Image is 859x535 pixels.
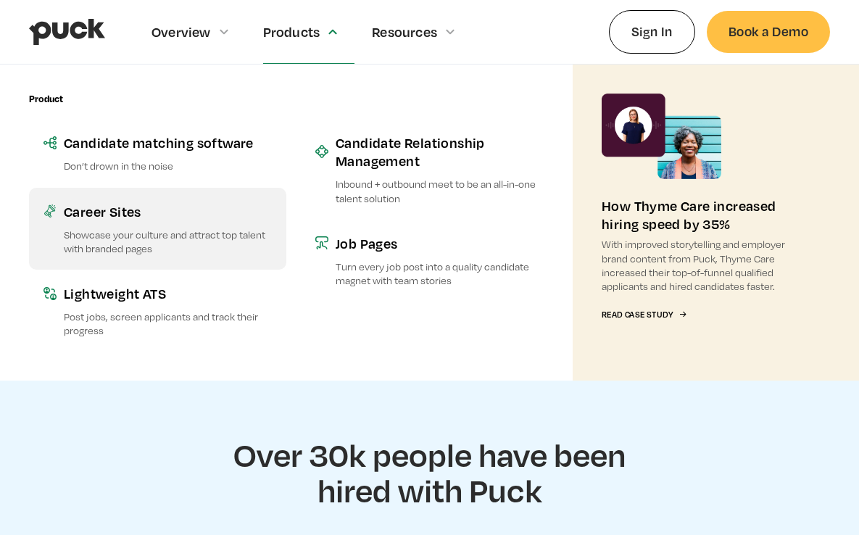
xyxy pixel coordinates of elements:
p: Don’t drown in the noise [64,159,272,173]
div: Career Sites [64,202,272,220]
p: Showcase your culture and attract top talent with branded pages [64,228,272,255]
a: Candidate Relationship ManagementInbound + outbound meet to be an all-in-one talent solution [301,119,558,219]
a: Sign In [609,10,695,53]
div: Resources [372,24,437,40]
a: Job PagesTurn every job post into a quality candidate magnet with team stories [301,220,558,302]
p: Turn every job post into a quality candidate magnet with team stories [336,260,544,287]
a: Career SitesShowcase your culture and attract top talent with branded pages [29,188,286,270]
div: Product [29,94,63,104]
div: Read Case Study [602,310,673,320]
a: Candidate matching softwareDon’t drown in the noise [29,119,286,187]
p: With improved storytelling and employer brand content from Puck, Thyme Care increased their top-o... [602,237,801,293]
p: Post jobs, screen applicants and track their progress [64,310,272,337]
p: Inbound + outbound meet to be an all-in-one talent solution [336,177,544,204]
div: How Thyme Care increased hiring speed by 35% [602,196,801,233]
div: Candidate matching software [64,133,272,152]
a: Book a Demo [707,11,830,52]
a: Lightweight ATSPost jobs, screen applicants and track their progress [29,270,286,352]
div: Products [263,24,320,40]
div: Job Pages [336,234,544,252]
h2: Over 30k people have been hired with Puck [216,436,644,508]
div: Overview [152,24,211,40]
a: How Thyme Care increased hiring speed by 35%With improved storytelling and employer brand content... [573,65,830,381]
div: Candidate Relationship Management [336,133,544,170]
div: Lightweight ATS [64,284,272,302]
